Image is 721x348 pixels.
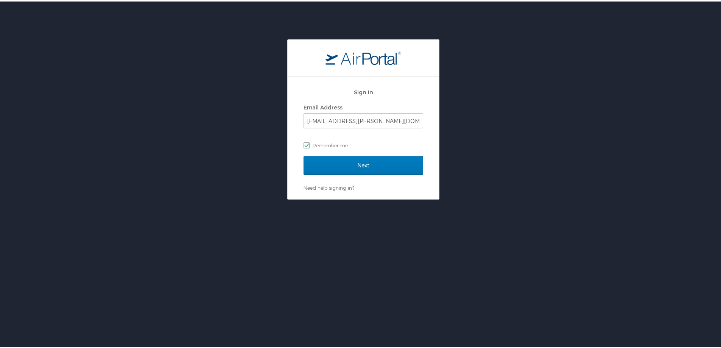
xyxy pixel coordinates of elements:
h2: Sign In [304,86,423,95]
img: logo [325,50,401,63]
label: Email Address [304,103,343,109]
a: Need help signing in? [304,183,354,189]
label: Remember me [304,138,423,150]
input: Next [304,154,423,173]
